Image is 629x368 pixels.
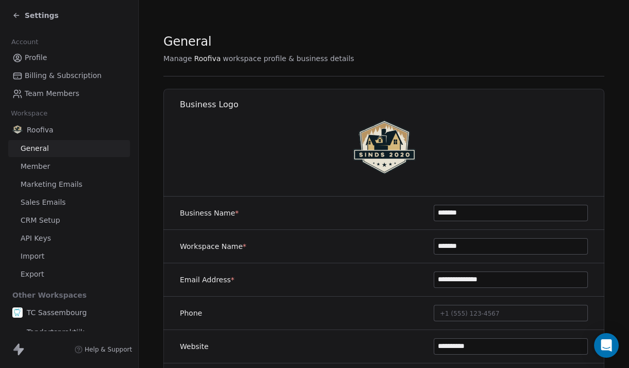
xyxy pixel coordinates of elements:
[25,70,102,81] span: Billing & Subscription
[180,341,209,352] label: Website
[594,333,619,358] div: Open Intercom Messenger
[163,53,192,64] span: Manage
[21,233,51,244] span: API Keys
[27,327,126,347] span: Tandartspraktijk Zijdelwaard
[8,194,130,211] a: Sales Emails
[25,88,79,99] span: Team Members
[180,241,246,251] label: Workspace Name
[8,49,130,66] a: Profile
[8,158,130,175] a: Member
[27,307,87,318] span: TC Sassembourg
[8,176,130,193] a: Marketing Emails
[180,308,202,318] label: Phone
[8,85,130,102] a: Team Members
[85,345,132,354] span: Help & Support
[25,52,47,63] span: Profile
[21,215,60,226] span: CRM Setup
[7,106,52,121] span: Workspace
[194,53,221,64] span: Roofiva
[8,248,130,265] a: Import
[12,125,23,135] img: Roofiva%20logo%20flavicon.png
[434,305,588,321] button: +1 (555) 123-4567
[12,10,59,21] a: Settings
[21,269,44,280] span: Export
[351,117,417,182] img: Roofiva%20logo%20flavicon.png
[8,67,130,84] a: Billing & Subscription
[223,53,355,64] span: workspace profile & business details
[27,125,53,135] span: Roofiva
[8,230,130,247] a: API Keys
[25,10,59,21] span: Settings
[180,275,234,285] label: Email Address
[8,140,130,157] a: General
[440,310,499,317] span: +1 (555) 123-4567
[21,251,44,262] span: Import
[8,266,130,283] a: Export
[8,212,130,229] a: CRM Setup
[75,345,132,354] a: Help & Support
[163,34,212,49] span: General
[21,179,82,190] span: Marketing Emails
[8,287,91,303] span: Other Workspaces
[21,161,50,172] span: Member
[12,307,23,318] img: cropped-favo.png
[21,197,66,208] span: Sales Emails
[7,34,43,50] span: Account
[180,99,605,110] h1: Business Logo
[180,208,239,218] label: Business Name
[21,143,49,154] span: General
